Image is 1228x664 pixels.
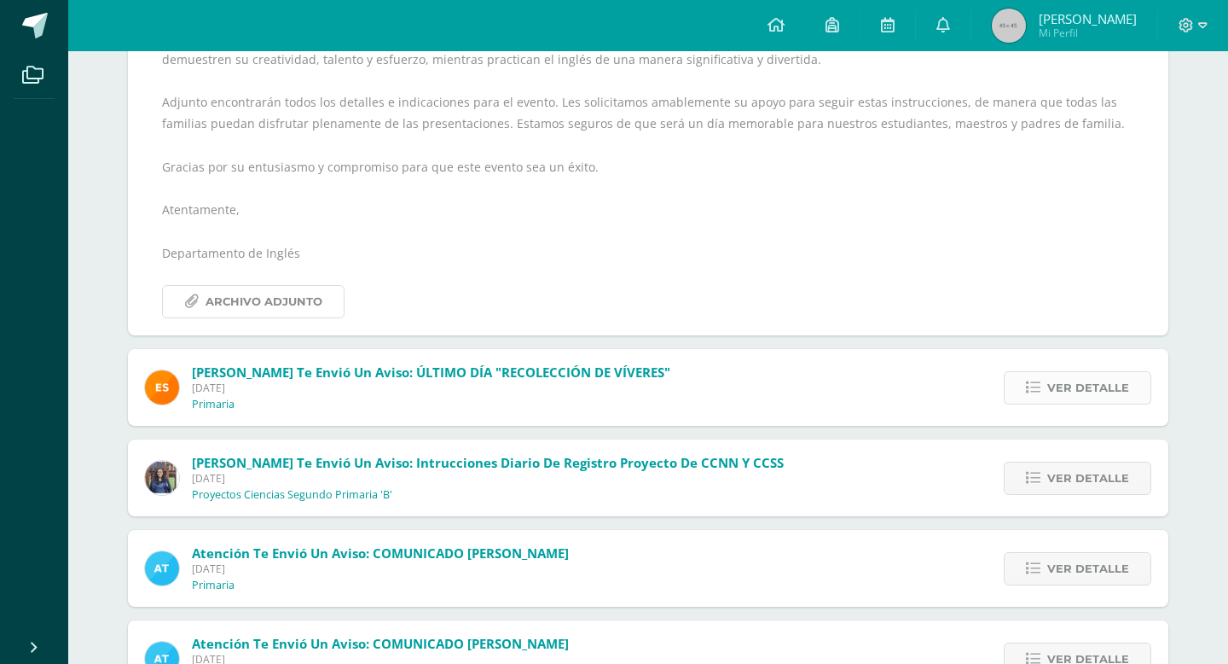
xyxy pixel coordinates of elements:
[1047,553,1129,585] span: Ver detalle
[145,370,179,405] img: 4ba0fbdb24318f1bbd103ebd070f4524.png
[192,471,784,486] span: [DATE]
[145,551,179,585] img: 9fc725f787f6a993fc92a288b7a8b70c.png
[192,488,392,502] p: Proyectos Ciencias Segundo Primaria 'B'
[192,398,235,411] p: Primaria
[192,562,569,576] span: [DATE]
[992,9,1026,43] img: 45x45
[1039,26,1137,40] span: Mi Perfil
[145,461,179,495] img: 9f77777cdbeae1496ff4acd310942b09.png
[192,454,784,471] span: [PERSON_NAME] te envió un aviso: Intrucciones diario de registro Proyecto de CCNN Y CCSS
[192,381,670,395] span: [DATE]
[1047,463,1129,494] span: Ver detalle
[192,579,235,592] p: Primaria
[162,285,345,318] a: Archivo Adjunto
[1047,372,1129,404] span: Ver detalle
[206,286,322,317] span: Archivo Adjunto
[192,635,569,652] span: Atención te envió un aviso: COMUNICADO [PERSON_NAME]
[192,364,670,381] span: [PERSON_NAME] te envió un aviso: ÚLTIMO DÍA "RECOLECCIÓN DE VÍVERES"
[1039,10,1137,27] span: [PERSON_NAME]
[192,545,569,562] span: Atención te envió un aviso: COMUNICADO [PERSON_NAME]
